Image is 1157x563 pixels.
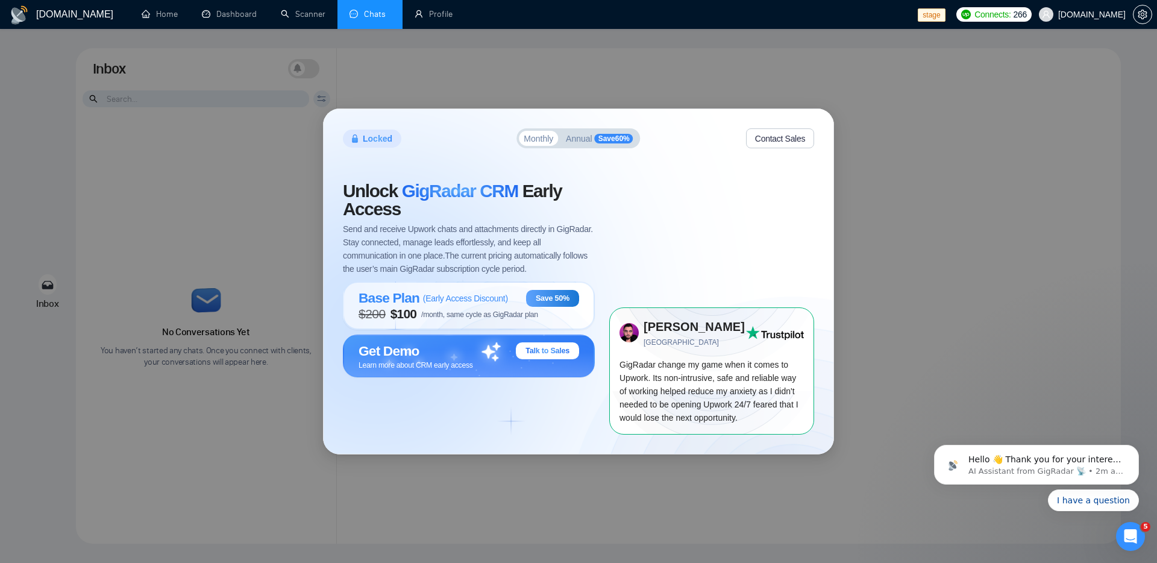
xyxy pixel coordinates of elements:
span: $ 100 [390,307,416,321]
span: 5 [1141,522,1150,532]
span: Send and receive Upwork chats and attachments directly in GigRadar. Stay connected, manage leads ... [343,222,595,275]
span: Locked [363,132,392,145]
span: 266 [1014,8,1027,21]
button: AnnualSave60% [561,131,638,146]
strong: [PERSON_NAME] [644,320,745,333]
span: ( Early Access Discount ) [423,294,508,303]
iframe: Intercom live chat [1116,522,1145,551]
a: userProfile [415,9,453,19]
button: Get DemoTalk to SalesLearn more about CRM early access [343,335,595,383]
iframe: Intercom notifications message [916,427,1157,530]
span: Base Plan [359,290,419,306]
img: 73x73.png [619,323,639,342]
span: Save 50% [536,294,569,303]
span: $ 200 [359,307,386,321]
button: Base Plan(Early Access Discount)Save 50%$200$100/month, same cycle as GigRadar plan [343,281,595,334]
a: searchScanner [281,9,325,19]
a: setting [1133,10,1152,19]
span: Learn more about CRM early access [359,361,473,370]
span: /month, same cycle as GigRadar plan [421,310,538,319]
span: Connects: [974,8,1011,21]
button: Monthly [519,131,558,146]
button: setting [1133,5,1152,24]
span: Unlock Early Access [343,182,595,218]
a: dashboardDashboard [202,9,257,19]
a: messageChats [350,9,390,19]
span: GigRadar change my game when it comes to Upwork. Its non-intrusive, safe and reliable way of work... [619,360,798,423]
span: setting [1133,10,1152,19]
span: [GEOGRAPHIC_DATA] [644,337,746,348]
span: Annual [566,134,592,143]
span: Save 60 % [595,134,633,143]
span: Monthly [524,134,553,143]
img: Trust Pilot [746,326,804,340]
span: stage [918,8,945,22]
img: logo [10,5,29,25]
span: GigRadar CRM [402,181,518,201]
button: Contact Sales [746,128,814,148]
img: upwork-logo.png [961,10,971,19]
a: homeHome [142,9,178,19]
span: user [1042,10,1050,19]
span: Talk to Sales [525,346,569,356]
span: Get Demo [359,343,419,359]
